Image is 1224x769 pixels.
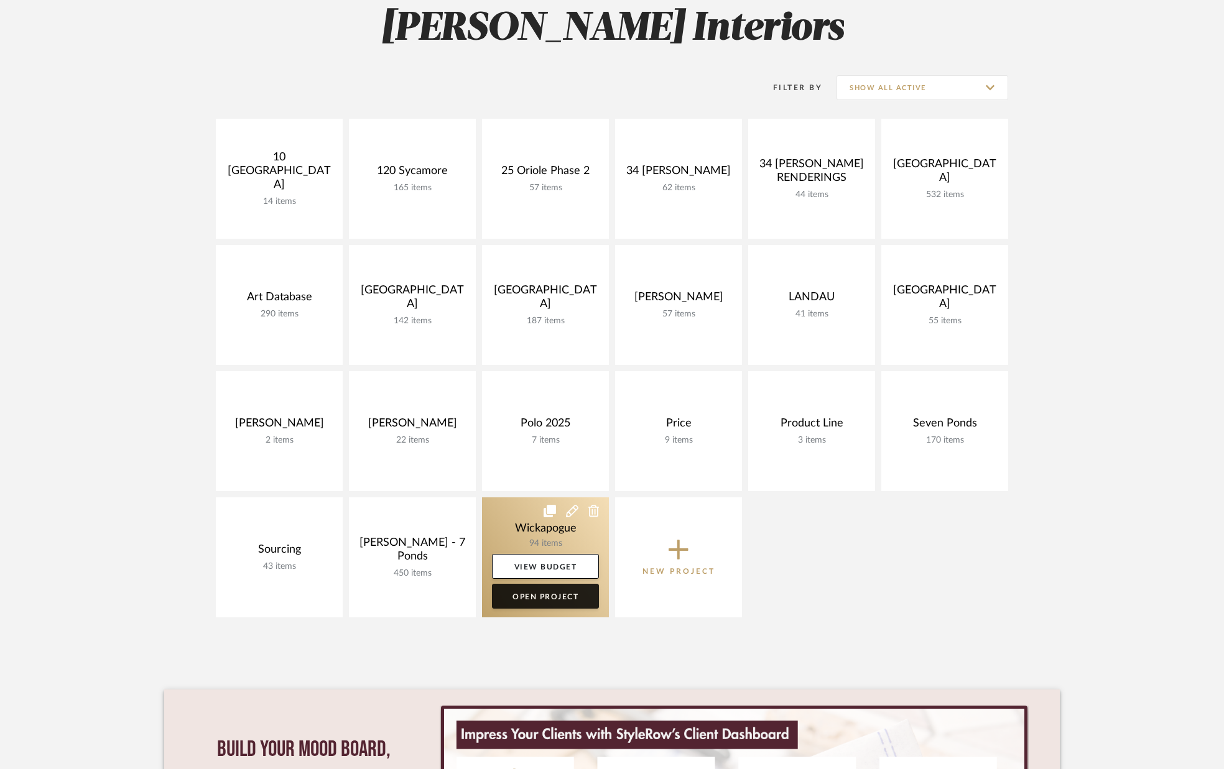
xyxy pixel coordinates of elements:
div: 170 items [891,435,998,446]
div: LANDAU [758,290,865,309]
div: Filter By [757,81,822,94]
div: 142 items [359,316,466,326]
div: 532 items [891,190,998,200]
div: 34 [PERSON_NAME] RENDERINGS [758,157,865,190]
div: [PERSON_NAME] [359,417,466,435]
div: [GEOGRAPHIC_DATA] [891,157,998,190]
div: 9 items [625,435,732,446]
div: 290 items [226,309,333,320]
div: [GEOGRAPHIC_DATA] [492,283,599,316]
div: 22 items [359,435,466,446]
div: 25 Oriole Phase 2 [492,164,599,183]
h2: [PERSON_NAME] Interiors [164,6,1060,52]
div: 3 items [758,435,865,446]
div: 7 items [492,435,599,446]
div: 165 items [359,183,466,193]
div: Sourcing [226,543,333,561]
div: [GEOGRAPHIC_DATA] [359,283,466,316]
div: 187 items [492,316,599,326]
div: 57 items [625,309,732,320]
button: New Project [615,497,742,617]
div: Seven Ponds [891,417,998,435]
div: 10 [GEOGRAPHIC_DATA] [226,150,333,196]
div: 34 [PERSON_NAME] [625,164,732,183]
div: [GEOGRAPHIC_DATA] [891,283,998,316]
div: 44 items [758,190,865,200]
div: 55 items [891,316,998,326]
div: 450 items [359,568,466,579]
div: Polo 2025 [492,417,599,435]
div: Price [625,417,732,435]
div: 43 items [226,561,333,572]
div: 62 items [625,183,732,193]
div: [PERSON_NAME] [226,417,333,435]
div: [PERSON_NAME] - 7 Ponds [359,536,466,568]
div: Product Line [758,417,865,435]
p: New Project [642,565,715,578]
div: 120 Sycamore [359,164,466,183]
div: 14 items [226,196,333,207]
div: 41 items [758,309,865,320]
div: 57 items [492,183,599,193]
div: [PERSON_NAME] [625,290,732,309]
a: View Budget [492,554,599,579]
a: Open Project [492,584,599,609]
div: 2 items [226,435,333,446]
div: Art Database [226,290,333,309]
